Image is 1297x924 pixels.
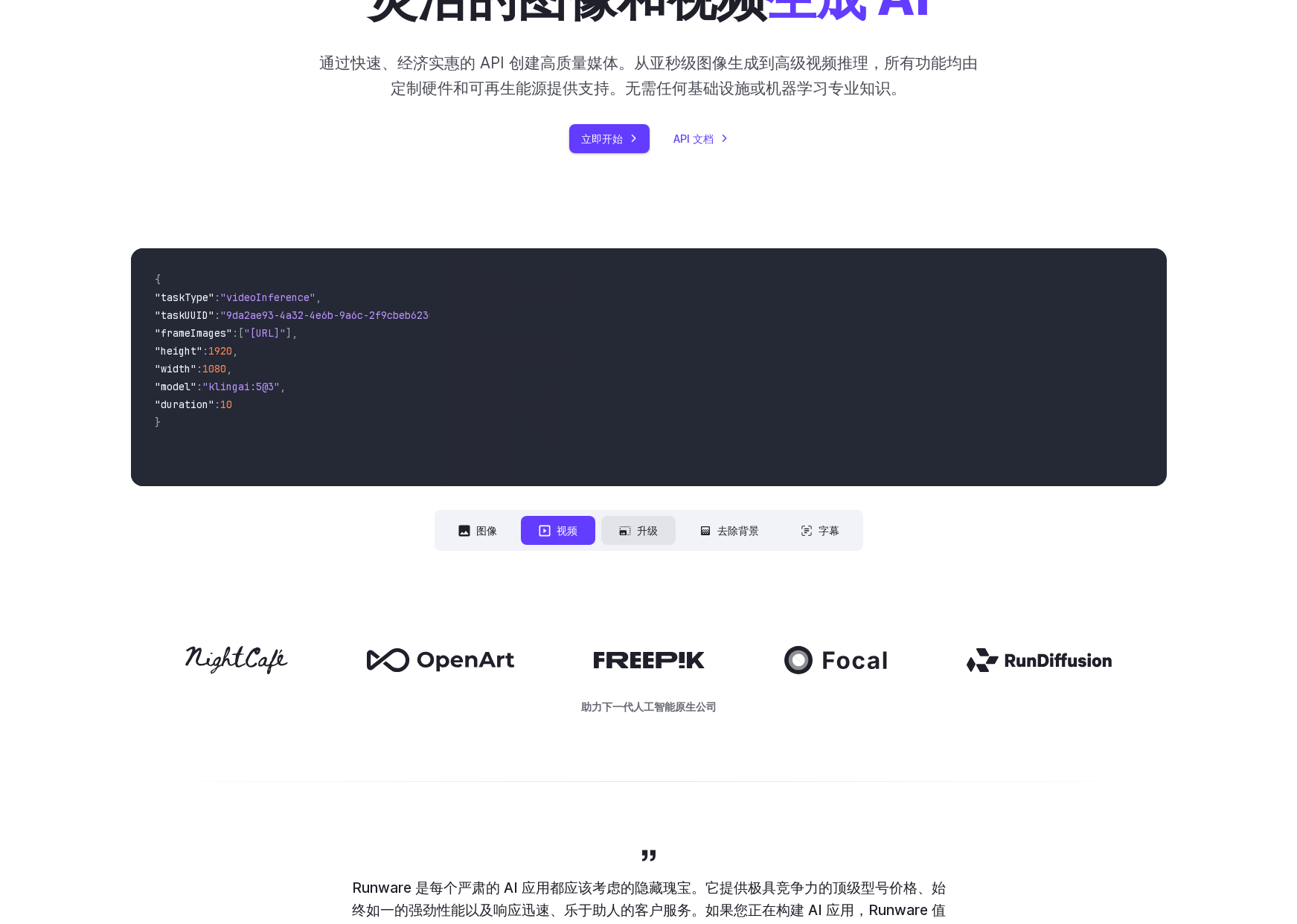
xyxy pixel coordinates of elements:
[202,362,226,375] span: 1080
[155,416,161,429] span: }
[319,54,978,97] font: 通过快速、经济实惠的 API 创建高质量媒体。从亚秒级图像生成到高级视频推理，所有功能均由定制硬件和可再生能源提供支持。无需任何基础设施或机器学习专业知识。
[673,132,714,145] font: API 文档
[214,308,220,322] span: :
[717,524,759,537] font: 去除背景
[155,380,196,393] span: "model"
[214,291,220,304] span: :
[238,326,244,340] span: [
[557,524,577,537] font: 视频
[292,326,298,340] span: ,
[244,326,286,340] span: "[URL]"
[202,380,280,393] span: "klingai:5@3"
[280,380,286,393] span: ,
[214,398,220,411] span: :
[316,291,321,304] span: ,
[202,344,208,358] span: :
[155,273,161,286] span: {
[476,524,497,537] font: 图像
[232,344,238,358] span: ,
[155,308,214,322] span: "taskUUID"
[569,124,650,153] a: 立即开始
[220,308,446,322] span: "9da2ae93-4a32-4e6b-9a6c-2f9cbeb62301"
[581,700,717,713] font: 助力下一代人工智能原生公司
[819,524,839,537] font: 字幕
[286,326,292,340] span: ]
[155,344,202,358] span: "height"
[196,380,202,393] span: :
[196,362,202,375] span: :
[220,398,232,411] span: 10
[155,326,232,340] span: "frameImages"
[155,291,214,304] span: "taskType"
[581,132,623,145] font: 立即开始
[673,130,728,147] a: API 文档
[220,291,316,304] span: "videoInference"
[155,362,196,375] span: "width"
[226,362,232,375] span: ,
[208,344,232,358] span: 1920
[637,524,658,537] font: 升级
[232,326,238,340] span: :
[155,398,214,411] span: "duration"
